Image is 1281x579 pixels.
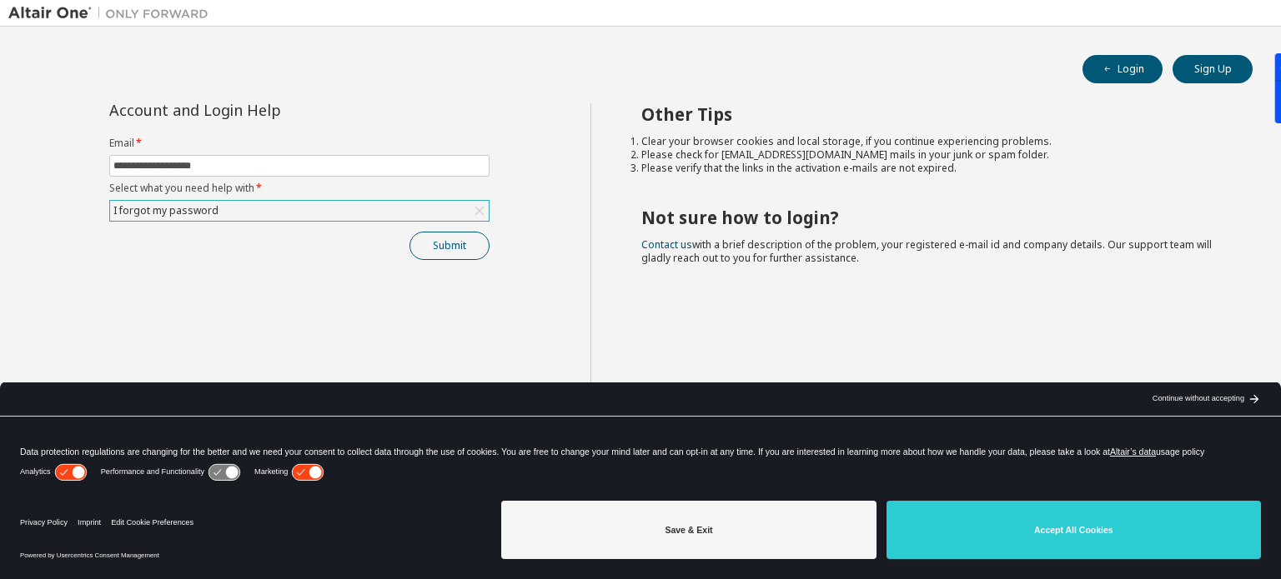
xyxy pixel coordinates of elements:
[641,237,692,252] a: Contact us
[109,182,490,195] label: Select what you need help with
[1083,55,1163,83] button: Login
[109,103,414,117] div: Account and Login Help
[409,232,490,260] button: Submit
[641,103,1223,125] h2: Other Tips
[641,135,1223,148] li: Clear your browser cookies and local storage, if you continue experiencing problems.
[111,202,221,220] div: I forgot my password
[641,162,1223,175] li: Please verify that the links in the activation e-mails are not expired.
[109,137,490,150] label: Email
[110,201,489,221] div: I forgot my password
[8,5,217,22] img: Altair One
[641,207,1223,228] h2: Not sure how to login?
[1173,55,1253,83] button: Sign Up
[641,148,1223,162] li: Please check for [EMAIL_ADDRESS][DOMAIN_NAME] mails in your junk or spam folder.
[641,237,1212,265] span: with a brief description of the problem, your registered e-mail id and company details. Our suppo...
